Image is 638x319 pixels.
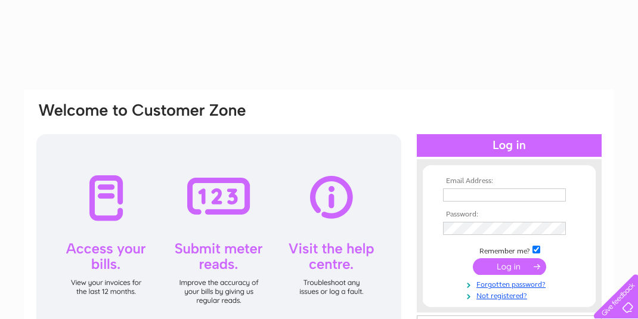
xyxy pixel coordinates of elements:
a: Not registered? [443,289,578,301]
th: Email Address: [440,177,578,185]
a: Forgotten password? [443,278,578,289]
input: Submit [473,258,546,275]
td: Remember me? [440,244,578,256]
th: Password: [440,210,578,219]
